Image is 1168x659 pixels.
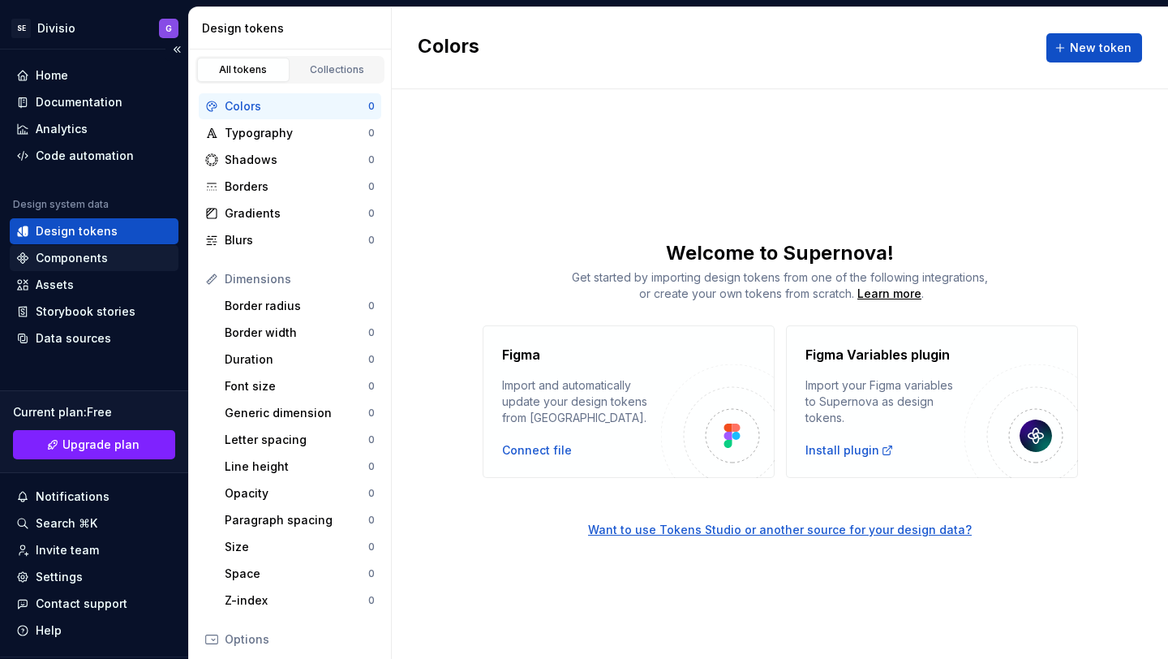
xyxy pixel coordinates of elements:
div: Letter spacing [225,432,368,448]
button: SEDivisioG [3,11,185,45]
h4: Figma [502,345,540,364]
div: Import and automatically update your design tokens from [GEOGRAPHIC_DATA]. [502,377,661,426]
div: Notifications [36,489,109,505]
a: Borders0 [199,174,381,200]
a: Home [10,62,178,88]
div: Assets [36,277,74,293]
div: 0 [368,460,375,473]
a: Duration0 [218,347,381,373]
span: Get started by importing design tokens from one of the following integrations, or create your own... [572,270,988,300]
div: Analytics [36,121,88,137]
div: Search ⌘K [36,515,97,532]
div: Settings [36,569,83,585]
div: Border width [225,325,368,341]
button: Connect file [502,442,572,459]
div: Data sources [36,330,111,347]
h2: Colors [418,33,479,62]
div: Border radius [225,298,368,314]
a: Want to use Tokens Studio or another source for your design data? [392,478,1168,538]
div: SE [11,19,31,38]
a: Border radius0 [218,293,381,319]
a: Gradients0 [199,200,381,226]
a: Font size0 [218,373,381,399]
button: Contact support [10,591,178,617]
div: Import your Figma variables to Supernova as design tokens. [805,377,964,426]
div: Code automation [36,148,134,164]
a: Storybook stories [10,299,178,325]
div: Dimensions [225,271,375,287]
div: Design tokens [36,223,118,239]
div: Gradients [225,205,368,222]
a: Assets [10,272,178,298]
div: 0 [368,380,375,393]
a: Line height0 [218,454,381,480]
a: Upgrade plan [13,430,175,459]
div: 0 [368,207,375,220]
a: Paragraph spacing0 [218,507,381,533]
a: Invite team [10,537,178,563]
button: Collapse sidebar [165,38,188,61]
div: 0 [368,487,375,500]
div: Colors [225,98,368,114]
button: New token [1046,33,1142,62]
a: Analytics [10,116,178,142]
div: Size [225,539,368,555]
a: Learn more [857,286,921,302]
a: Shadows0 [199,147,381,173]
button: Notifications [10,484,178,510]
div: 0 [368,433,375,446]
a: Design tokens [10,218,178,244]
div: Install plugin [805,442,894,459]
div: Design tokens [202,20,384,37]
div: All tokens [203,63,284,76]
a: Code automation [10,143,178,169]
div: 0 [368,514,375,527]
div: Typography [225,125,368,141]
div: Z-index [225,592,368,609]
div: 0 [368,180,375,193]
a: Data sources [10,325,178,351]
div: Help [36,622,62,639]
a: Space0 [218,561,381,587]
a: Typography0 [199,120,381,146]
div: Design system data [13,198,109,211]
a: Letter spacing0 [218,427,381,453]
a: Border width0 [218,320,381,346]
div: Welcome to Supernova! [392,240,1168,266]
div: G [165,22,172,35]
div: Font size [225,378,368,394]
a: Blurs0 [199,227,381,253]
div: 0 [368,353,375,366]
div: Line height [225,459,368,475]
div: Blurs [225,232,368,248]
button: Want to use Tokens Studio or another source for your design data? [588,522,972,538]
div: Documentation [36,94,122,110]
button: Help [10,618,178,644]
a: Settings [10,564,178,590]
div: Shadows [225,152,368,168]
div: Collections [297,63,378,76]
a: Opacity0 [218,480,381,506]
div: Current plan : Free [13,404,175,420]
div: 0 [368,326,375,339]
button: Search ⌘K [10,510,178,536]
span: Upgrade plan [62,437,140,453]
a: Documentation [10,89,178,115]
div: 0 [368,407,375,420]
div: 0 [368,541,375,553]
a: Components [10,245,178,271]
a: Generic dimension0 [218,400,381,426]
a: Z-index0 [218,588,381,614]
div: Opacity [225,485,368,502]
div: Paragraph spacing [225,512,368,528]
div: Components [36,250,108,266]
div: 0 [368,299,375,312]
div: Duration [225,351,368,368]
div: 0 [368,567,375,580]
a: Colors0 [199,93,381,119]
div: Generic dimension [225,405,368,421]
div: Contact support [36,596,127,612]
